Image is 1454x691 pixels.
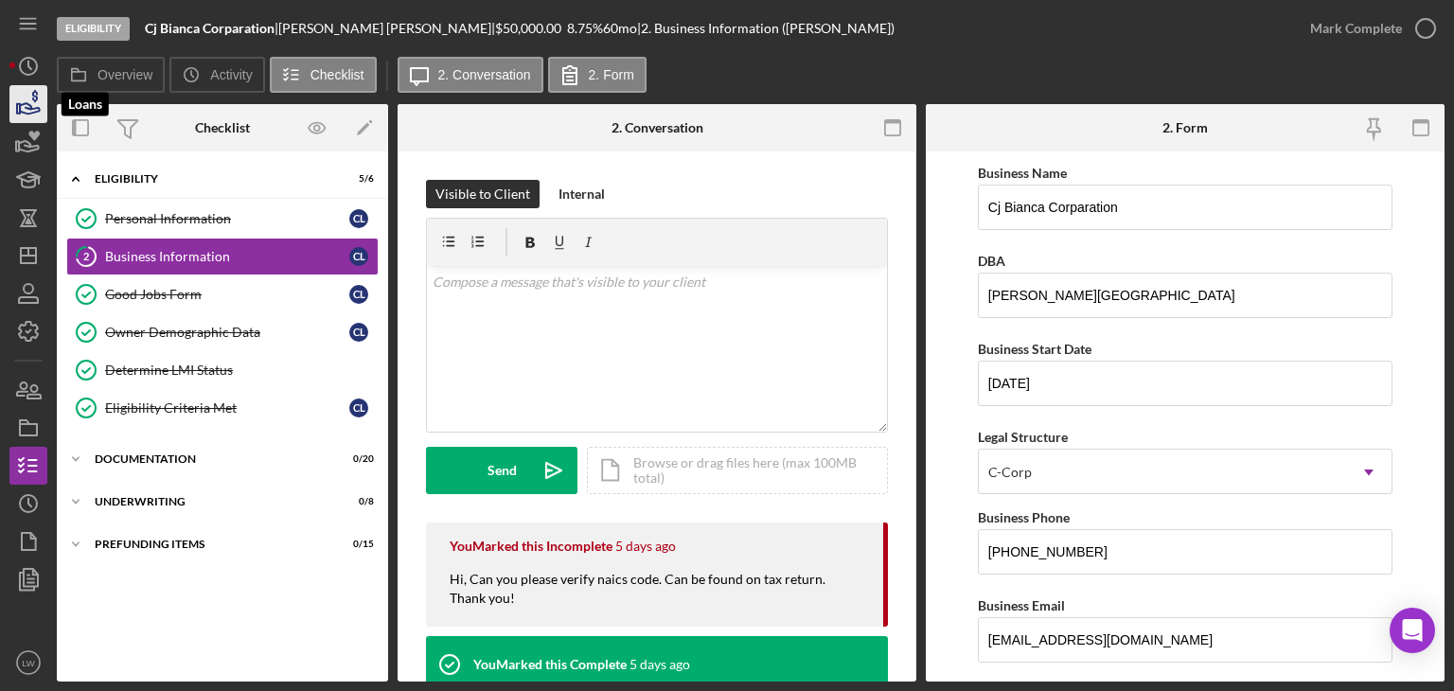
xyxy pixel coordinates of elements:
div: Underwriting [95,496,327,507]
button: Checklist [270,57,377,93]
button: Mark Complete [1291,9,1445,47]
time: 2025-08-21 23:31 [615,539,676,554]
text: LW [22,658,36,668]
label: Activity [210,67,252,82]
div: C L [349,247,368,266]
label: 2. Conversation [438,67,531,82]
label: DBA [978,253,1005,269]
div: C-Corp [988,465,1032,480]
a: 2Business InformationCL [66,238,379,275]
div: C L [349,209,368,228]
button: 2. Conversation [398,57,543,93]
button: Activity [169,57,264,93]
div: 0 / 20 [340,453,374,465]
label: Business Email [978,597,1065,613]
div: Eligibility [57,17,130,41]
label: 2. Form [589,67,634,82]
a: Good Jobs FormCL [66,275,379,313]
button: Visible to Client [426,180,540,208]
div: Open Intercom Messenger [1390,608,1435,653]
div: $50,000.00 [495,21,567,36]
div: [PERSON_NAME] [PERSON_NAME] | [278,21,495,36]
div: You Marked this Incomplete [450,539,612,554]
div: Visible to Client [435,180,530,208]
div: C L [349,323,368,342]
div: 60 mo [603,21,637,36]
div: Owner Demographic Data [105,325,349,340]
div: C L [349,285,368,304]
div: Good Jobs Form [105,287,349,302]
button: Send [426,447,577,494]
button: Overview [57,57,165,93]
div: 5 / 6 [340,173,374,185]
b: Cj Bianca Corparation [145,20,275,36]
div: Business Information [105,249,349,264]
label: Business Phone [978,509,1070,525]
div: Checklist [195,120,250,135]
div: Eligibility [95,173,327,185]
div: Internal [559,180,605,208]
div: 0 / 8 [340,496,374,507]
div: 0 / 15 [340,539,374,550]
time: 2025-08-21 23:04 [629,657,690,672]
div: Determine LMI Status [105,363,378,378]
label: Business Start Date [978,341,1091,357]
div: Mark Complete [1310,9,1402,47]
label: Business Name [978,165,1067,181]
label: Checklist [310,67,364,82]
a: Eligibility Criteria MetCL [66,389,379,427]
button: LW [9,644,47,682]
div: | [145,21,278,36]
div: Send [488,447,517,494]
div: C L [349,399,368,417]
div: Personal Information [105,211,349,226]
div: Eligibility Criteria Met [105,400,349,416]
div: 8.75 % [567,21,603,36]
div: 2. Conversation [612,120,703,135]
button: Internal [549,180,614,208]
div: Prefunding Items [95,539,327,550]
a: Determine LMI Status [66,351,379,389]
a: Owner Demographic DataCL [66,313,379,351]
div: | 2. Business Information ([PERSON_NAME]) [637,21,895,36]
label: Overview [98,67,152,82]
div: 2. Form [1162,120,1208,135]
tspan: 2 [83,250,89,262]
button: 2. Form [548,57,647,93]
div: Documentation [95,453,327,465]
div: Hi, Can you please verify naics code. Can be found on tax return. Thank you! [450,570,864,627]
div: You Marked this Complete [473,657,627,672]
a: Personal InformationCL [66,200,379,238]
